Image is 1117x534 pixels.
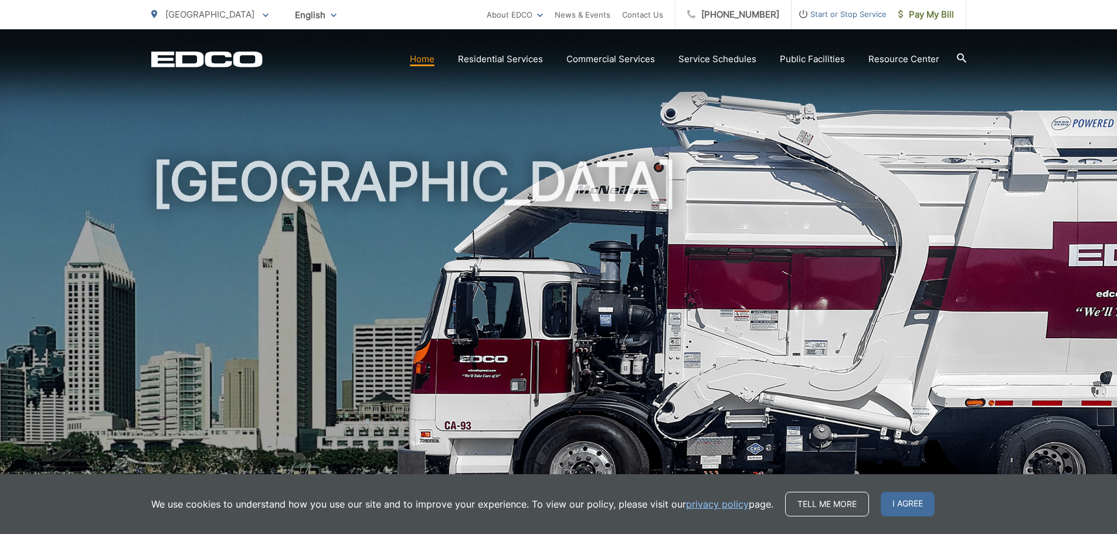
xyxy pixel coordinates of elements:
[678,52,756,66] a: Service Schedules
[622,8,663,22] a: Contact Us
[151,497,773,511] p: We use cookies to understand how you use our site and to improve your experience. To view our pol...
[555,8,610,22] a: News & Events
[286,5,345,25] span: English
[487,8,543,22] a: About EDCO
[785,492,869,516] a: Tell me more
[151,51,263,67] a: EDCD logo. Return to the homepage.
[566,52,655,66] a: Commercial Services
[881,492,935,516] span: I agree
[868,52,939,66] a: Resource Center
[780,52,845,66] a: Public Facilities
[151,152,966,523] h1: [GEOGRAPHIC_DATA]
[410,52,434,66] a: Home
[686,497,749,511] a: privacy policy
[898,8,954,22] span: Pay My Bill
[165,9,254,20] span: [GEOGRAPHIC_DATA]
[458,52,543,66] a: Residential Services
